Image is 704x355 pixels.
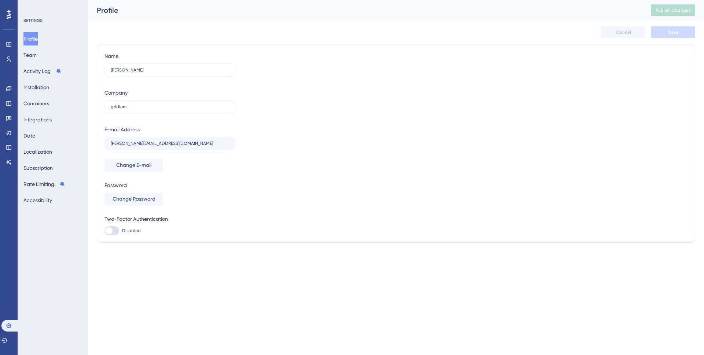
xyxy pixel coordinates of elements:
[113,195,155,204] span: Change Password
[23,18,83,23] div: SETTINGS
[23,161,53,175] button: Subscription
[23,65,62,78] button: Activity Log
[122,228,141,234] span: Disabled
[23,97,49,110] button: Containers
[23,145,52,158] button: Localization
[104,88,128,97] div: Company
[104,181,235,190] div: Password
[104,52,118,61] div: Name
[23,113,52,126] button: Integrations
[651,26,695,38] button: Save
[104,193,163,206] button: Change Password
[23,129,36,142] button: Data
[601,26,645,38] button: Cancel
[111,67,229,73] input: Name Surname
[23,32,38,45] button: Profile
[668,29,678,35] span: Save
[23,48,37,62] button: Team
[104,125,140,134] div: E-mail Address
[651,4,695,16] button: Publish Changes
[104,215,235,223] div: Two-Factor Authentication
[116,161,151,170] span: Change E-mail
[23,177,65,191] button: Rate Limiting
[23,81,49,94] button: Installation
[656,7,691,13] span: Publish Changes
[97,5,633,15] div: Profile
[111,104,229,109] input: Company Name
[104,159,163,172] button: Change E-mail
[616,29,631,35] span: Cancel
[111,141,229,146] input: E-mail Address
[23,194,52,207] button: Accessibility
